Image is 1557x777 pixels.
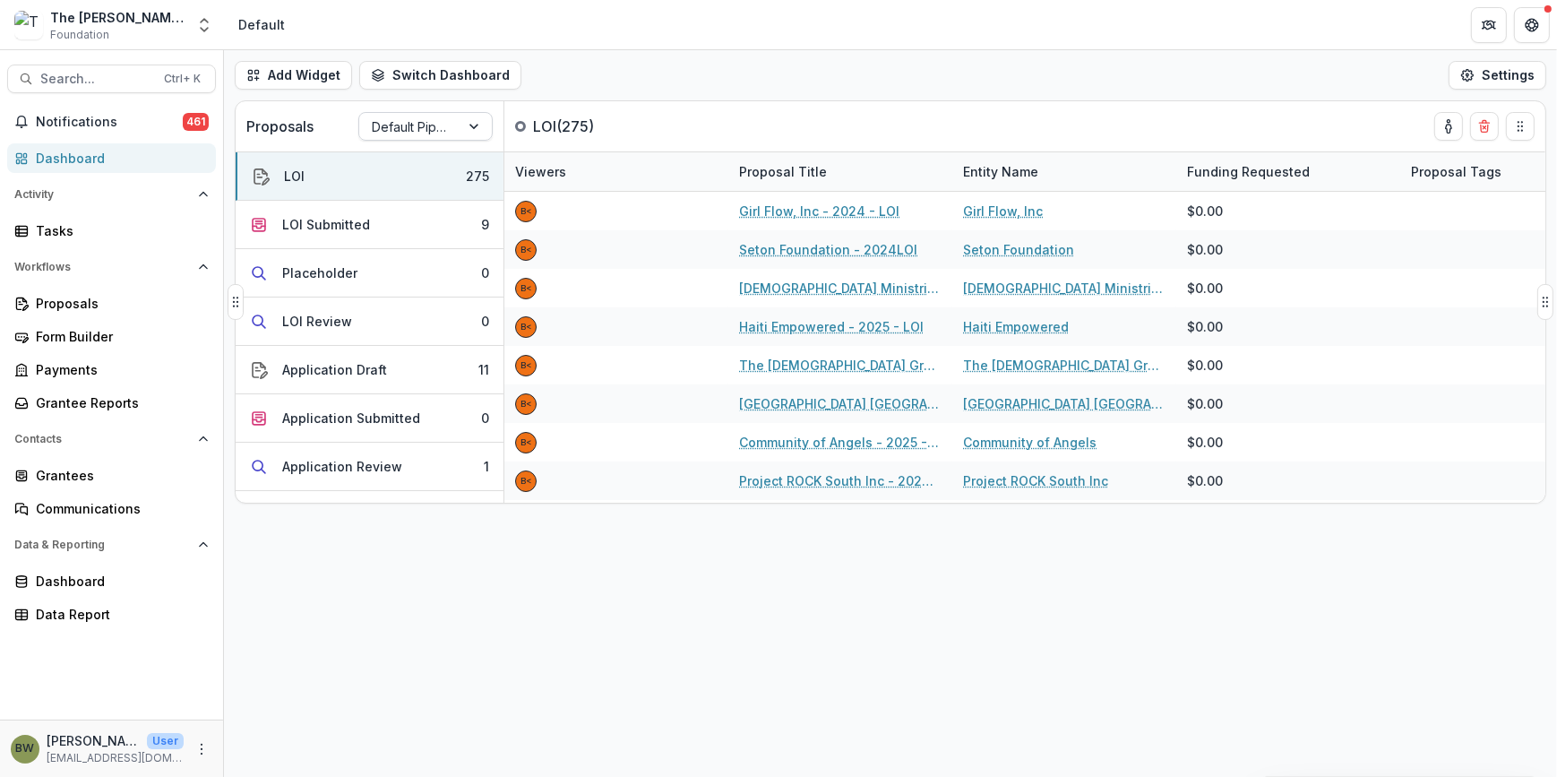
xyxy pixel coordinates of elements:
div: Entity Name [952,152,1176,191]
a: Tasks [7,216,216,246]
p: [PERSON_NAME] [47,731,140,750]
button: Drag [228,284,244,320]
div: 0 [481,263,489,282]
div: Blair White <bwhite@bolickfoundation.org> [520,323,532,332]
div: Form Builder [36,327,202,346]
button: More [191,738,212,760]
span: $0.00 [1187,240,1223,259]
button: Application Review1 [236,443,503,491]
div: Grantees [36,466,202,485]
div: 0 [481,312,489,331]
button: Drag [1506,112,1535,141]
div: Blair White <bwhite@bolickfoundation.org> [520,207,532,216]
div: Blair White <bwhite@bolickfoundation.org> [520,361,532,370]
div: LOI Submitted [282,215,370,234]
a: Haiti Empowered [963,317,1069,336]
span: 461 [183,113,209,131]
div: Viewers [504,152,728,191]
div: Dashboard [36,572,202,591]
button: Open Contacts [7,425,216,453]
img: The Bolick Foundation [14,11,43,39]
div: Funding Requested [1176,162,1320,181]
div: Blair White <bwhite@bolickfoundation.org> [520,477,532,486]
div: Proposal Title [728,162,838,181]
div: 1 [484,457,489,476]
p: [EMAIL_ADDRESS][DOMAIN_NAME] [47,750,184,766]
span: Notifications [36,115,183,130]
button: Drag [1537,284,1553,320]
a: Seton Foundation - 2024LOI [739,240,917,259]
a: Payments [7,355,216,384]
a: Communications [7,494,216,523]
div: Application Draft [282,360,387,379]
div: Ctrl + K [160,69,204,89]
a: Haiti Empowered - 2025 - LOI [739,317,924,336]
div: Application Submitted [282,409,420,427]
div: Grantee Reports [36,393,202,412]
div: Dashboard [36,149,202,168]
div: Communications [36,499,202,518]
div: Viewers [504,162,577,181]
div: 9 [481,215,489,234]
span: Foundation [50,27,109,43]
p: LOI ( 275 ) [533,116,667,137]
div: 11 [478,360,489,379]
a: [DEMOGRAPHIC_DATA] Ministries - 2025 - LOI [739,279,942,298]
span: Data & Reporting [14,539,191,551]
div: Proposals [36,294,202,313]
a: Project ROCK South Inc - 2024 - LOI [739,471,942,490]
a: [DEMOGRAPHIC_DATA] Ministries [963,279,1166,298]
button: toggle-assigned-to-me [1434,112,1463,141]
div: Blair White <bwhite@bolickfoundation.org> [520,246,532,255]
button: LOI Review0 [236,298,503,346]
span: Contacts [14,433,191,445]
span: Activity [14,188,191,201]
span: Workflows [14,261,191,273]
div: Application Review [282,457,402,476]
button: Application Submitted0 [236,394,503,443]
div: Funding Requested [1176,152,1400,191]
span: $0.00 [1187,317,1223,336]
div: Tasks [36,221,202,240]
span: Search... [40,72,153,87]
button: LOI275 [236,152,503,201]
a: Dashboard [7,566,216,596]
button: Open entity switcher [192,7,217,43]
div: Data Report [36,605,202,624]
button: Get Help [1514,7,1550,43]
button: Open Workflows [7,253,216,281]
span: $0.00 [1187,433,1223,452]
a: Community of Angels - 2025 - LOI [739,433,942,452]
div: Default [238,15,285,34]
p: User [147,733,184,749]
div: Payments [36,360,202,379]
div: Blair White <bwhite@bolickfoundation.org> [520,438,532,447]
a: The [DEMOGRAPHIC_DATA] Grace, Inc. - 2024 - LOI [739,356,942,375]
button: Delete card [1470,112,1499,141]
button: Settings [1449,61,1546,90]
button: Switch Dashboard [359,61,521,90]
button: LOI Submitted9 [236,201,503,249]
div: Proposal Title [728,152,952,191]
span: $0.00 [1187,279,1223,298]
div: LOI Review [282,312,352,331]
a: The [DEMOGRAPHIC_DATA] Grace, Inc. [963,356,1166,375]
span: $0.00 [1187,356,1223,375]
button: Open Data & Reporting [7,531,216,559]
a: Proposals [7,289,216,318]
button: Add Widget [235,61,352,90]
a: Dashboard [7,143,216,173]
a: Girl Flow, Inc - 2024 - LOI [739,202,899,220]
a: Project ROCK South Inc [963,471,1108,490]
a: Data Report [7,600,216,629]
nav: breadcrumb [231,12,292,38]
a: Form Builder [7,322,216,351]
button: Application Draft11 [236,346,503,394]
p: Proposals [246,116,314,137]
div: Blair White [16,743,35,755]
a: Grantee Reports [7,388,216,418]
a: Community of Angels [963,433,1097,452]
button: Open Activity [7,180,216,209]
